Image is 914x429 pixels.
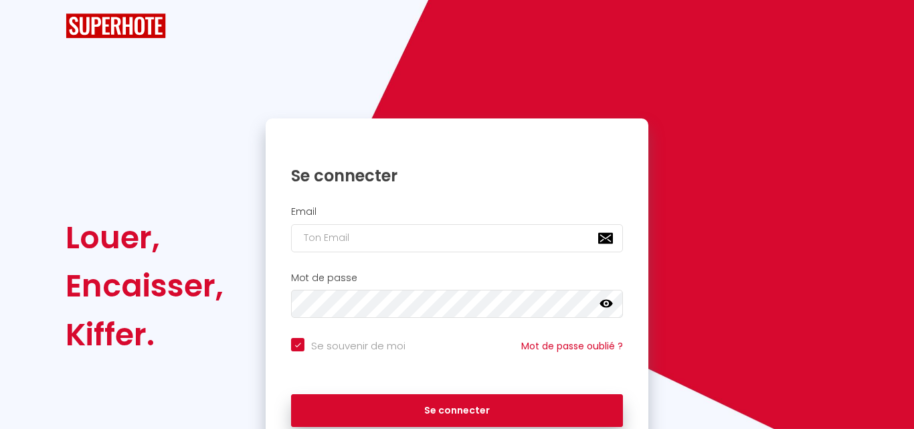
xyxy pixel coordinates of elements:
[291,224,623,252] input: Ton Email
[291,206,623,218] h2: Email
[66,13,166,38] img: SuperHote logo
[291,165,623,186] h1: Se connecter
[66,213,223,262] div: Louer,
[66,311,223,359] div: Kiffer.
[291,394,623,428] button: Se connecter
[291,272,623,284] h2: Mot de passe
[66,262,223,310] div: Encaisser,
[521,339,623,353] a: Mot de passe oublié ?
